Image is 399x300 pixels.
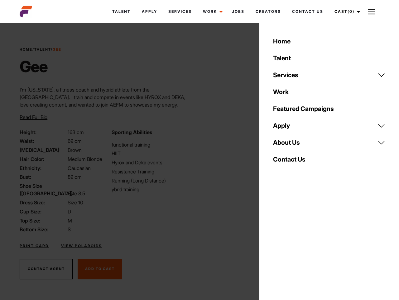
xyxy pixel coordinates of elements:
video: Your browser does not support the video tag. [214,40,366,229]
img: cropped-aefm-brand-fav-22-square.png [20,5,32,18]
a: Talent [107,3,136,20]
span: Waist: [20,137,66,145]
span: [MEDICAL_DATA]: [20,146,66,154]
button: Contact Agent [20,259,73,279]
span: 69 cm [68,138,82,144]
a: About Us [269,134,389,151]
a: Talent [269,50,389,67]
a: Apply [269,117,389,134]
span: Hair Color: [20,155,66,163]
h1: Gee [20,57,61,76]
strong: Gee [53,47,61,52]
li: Resistance Training [112,168,196,175]
a: Work [269,83,389,100]
a: Apply [136,3,163,20]
span: Caucasian [68,165,91,171]
span: Ethnicity: [20,164,66,172]
span: Size 10 [68,199,83,206]
a: Jobs [226,3,250,20]
li: functional training [112,141,196,148]
span: Read Full Bio [20,114,47,120]
button: Read Full Bio [20,113,47,121]
a: Services [163,3,197,20]
a: Cast(0) [329,3,364,20]
a: Print Card [20,243,49,249]
a: Services [269,67,389,83]
li: HIIT [112,150,196,157]
a: Contact Us [269,151,389,168]
span: Dress Size: [20,199,66,206]
a: Talent [34,47,51,52]
strong: Sporting Abilities [112,129,152,135]
span: Add To Cast [85,267,115,271]
span: Bottom Size: [20,226,66,233]
span: Medium Blonde [68,156,102,162]
a: Work [197,3,226,20]
span: S [68,226,71,232]
span: 163 cm [68,129,84,135]
span: M [68,217,72,224]
a: Creators [250,3,286,20]
li: Running (Long Distance) [112,177,196,184]
a: View Polaroids [61,243,102,249]
li: Hyrox and Deka events [112,159,196,166]
span: Top Size: [20,217,66,224]
span: 89 cm [68,174,82,180]
a: Featured Campaigns [269,100,389,117]
span: Cup Size: [20,208,66,215]
a: Home [269,33,389,50]
span: Size 8.5 [68,190,85,197]
a: Contact Us [286,3,329,20]
span: Brown [68,147,82,153]
span: Shoe Size ([GEOGRAPHIC_DATA]): [20,182,66,197]
li: ybrid training [112,186,196,193]
button: Add To Cast [78,259,122,279]
p: I’m [US_STATE], a fitness coach and hybrid athlete from the [GEOGRAPHIC_DATA]. I train and compet... [20,86,196,116]
span: / / [20,47,61,52]
span: Bust: [20,173,66,181]
span: D [68,208,71,215]
span: (0) [348,9,354,14]
a: Home [20,47,32,52]
span: Height: [20,128,66,136]
img: Burger icon [368,8,375,16]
